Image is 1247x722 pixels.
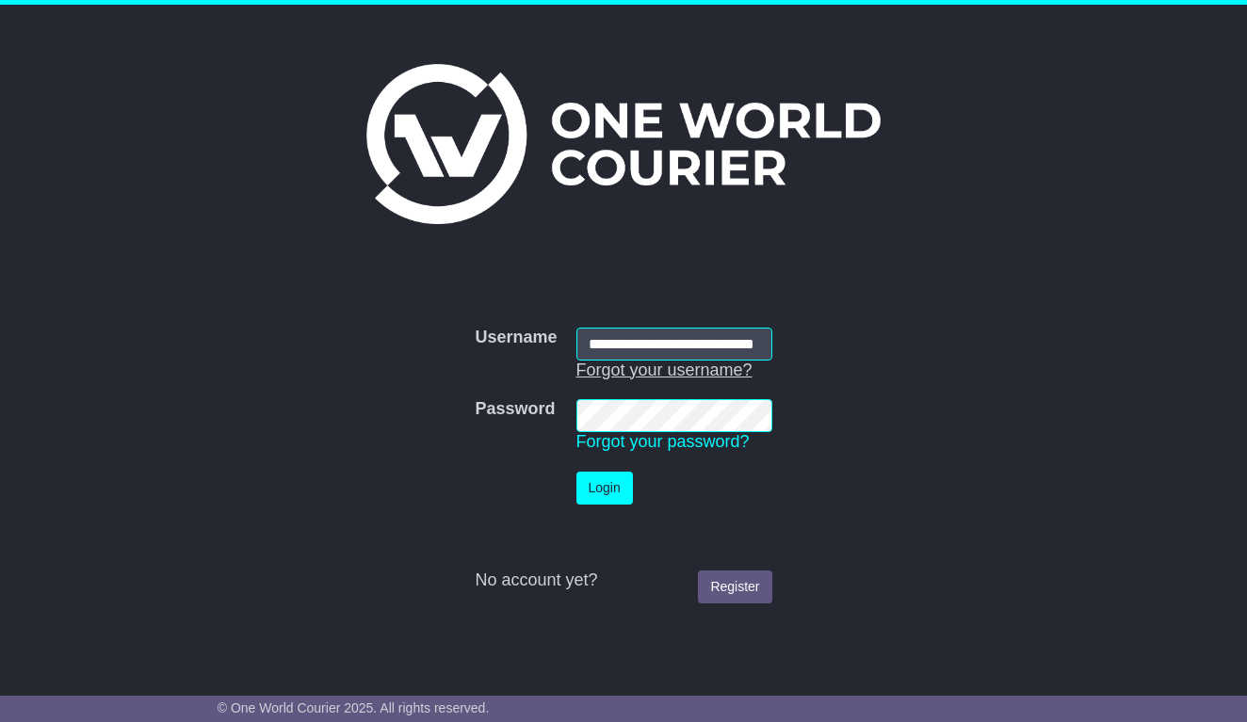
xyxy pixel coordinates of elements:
[576,472,633,505] button: Login
[576,361,753,379] a: Forgot your username?
[475,328,557,348] label: Username
[576,432,750,451] a: Forgot your password?
[698,570,771,603] a: Register
[475,399,555,420] label: Password
[366,64,881,224] img: One World
[218,700,490,715] span: © One World Courier 2025. All rights reserved.
[475,570,771,591] div: No account yet?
